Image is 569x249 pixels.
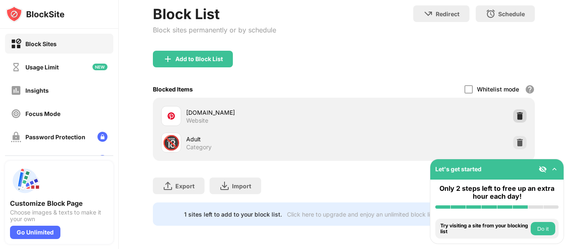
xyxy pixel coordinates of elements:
div: Insights [25,87,49,94]
img: lock-menu.svg [97,155,107,165]
div: Website [186,117,208,124]
div: Customize Block Page [10,199,108,207]
div: Click here to upgrade and enjoy an unlimited block list. [287,211,437,218]
div: Usage Limit [25,64,59,71]
img: new-icon.svg [92,64,107,70]
div: 1 sites left to add to your block list. [184,211,282,218]
div: Choose images & texts to make it your own [10,209,108,222]
img: customize-block-page-off.svg [11,155,21,165]
div: Category [186,143,212,151]
div: Password Protection [25,133,85,141]
div: Add to Block List [175,56,223,62]
img: block-on.svg [11,39,21,49]
img: push-custom-page.svg [10,166,40,196]
img: password-protection-off.svg [11,132,21,142]
div: Block Sites [25,40,57,47]
img: insights-off.svg [11,85,21,96]
div: 🔞 [162,134,180,151]
div: Blocked Items [153,86,193,93]
div: Export [175,182,195,190]
div: Go Unlimited [10,226,60,239]
div: Only 2 steps left to free up an extra hour each day! [435,185,559,200]
img: favicons [166,111,176,121]
div: Redirect [436,10,459,17]
div: Let's get started [435,165,482,173]
img: time-usage-off.svg [11,62,21,72]
img: omni-setup-toggle.svg [550,165,559,173]
div: Block sites permanently or by schedule [153,26,276,34]
img: lock-menu.svg [97,132,107,142]
div: Try visiting a site from your blocking list [440,223,529,235]
div: Block List [153,5,276,22]
div: [DOMAIN_NAME] [186,108,344,117]
div: Adult [186,135,344,143]
div: Import [232,182,251,190]
div: Schedule [498,10,525,17]
button: Do it [531,222,555,235]
img: eye-not-visible.svg [539,165,547,173]
div: Whitelist mode [477,86,519,93]
img: logo-blocksite.svg [6,6,65,22]
img: focus-off.svg [11,108,21,119]
div: Focus Mode [25,110,60,117]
